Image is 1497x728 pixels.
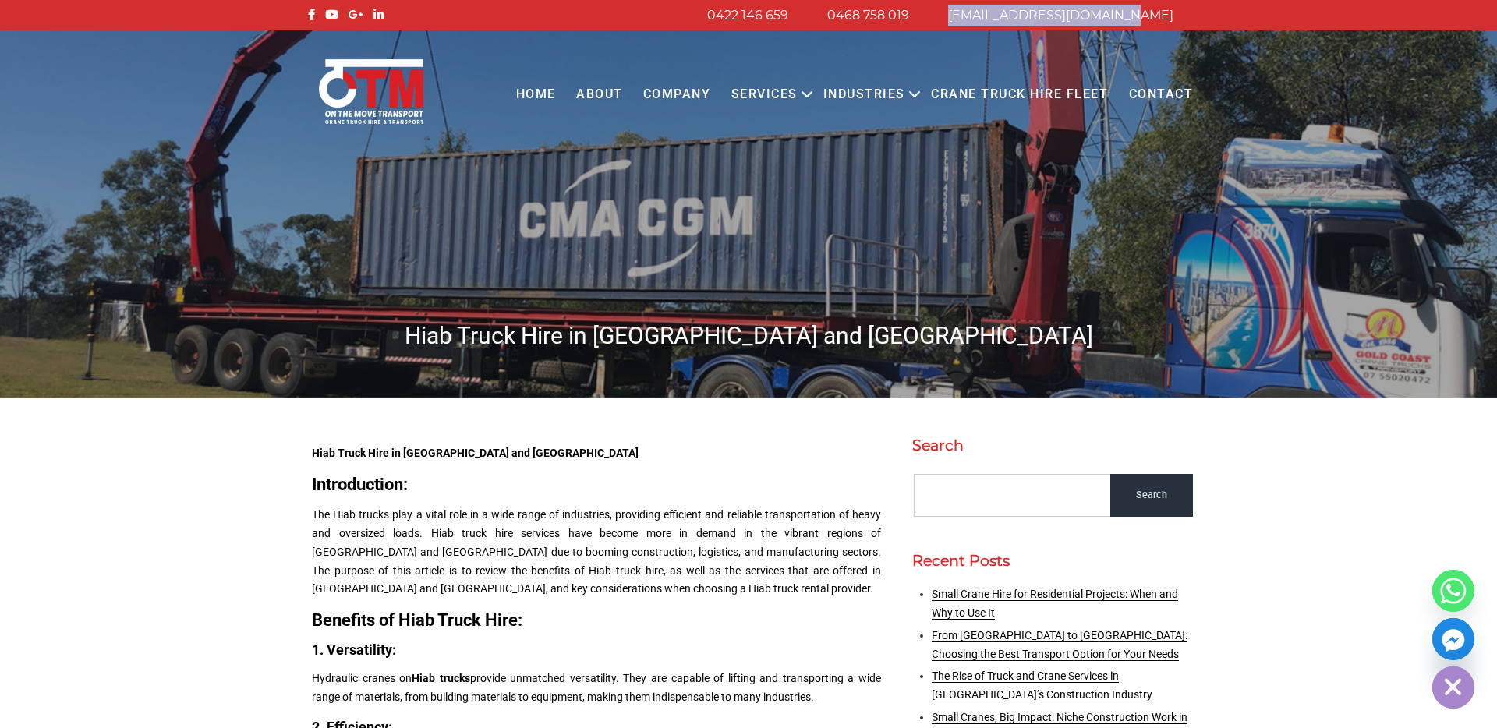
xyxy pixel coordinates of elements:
[1110,474,1193,517] input: Search
[566,73,633,116] a: About
[312,475,408,494] b: Introduction:
[932,588,1178,619] a: Small Crane Hire for Residential Projects: When and Why to Use It
[721,73,808,116] a: Services
[813,73,915,116] a: Industries
[505,73,565,116] a: Home
[932,670,1152,701] a: The Rise of Truck and Crane Services in [GEOGRAPHIC_DATA]’s Construction Industry
[312,447,639,459] strong: Hiab Truck Hire in [GEOGRAPHIC_DATA] and [GEOGRAPHIC_DATA]
[316,58,426,125] img: Otmtransport
[912,436,1193,454] h2: Search
[312,610,522,630] b: Benefits of Hiab Truck Hire:
[921,73,1118,116] a: Crane Truck Hire Fleet
[312,670,881,707] p: Hydraulic cranes on provide unmatched versatility. They are capable of lifting and transporting a...
[1432,618,1474,660] a: Facebook_Messenger
[304,320,1193,351] h1: Hiab Truck Hire in [GEOGRAPHIC_DATA] and [GEOGRAPHIC_DATA]
[312,506,881,599] p: The Hiab trucks play a vital role in a wide range of industries, providing efficient and reliable...
[948,8,1173,23] a: [EMAIL_ADDRESS][DOMAIN_NAME]
[412,672,470,684] a: Hiab trucks
[633,73,721,116] a: COMPANY
[312,641,396,658] b: 1. Versatility:
[707,8,788,23] a: 0422 146 659
[932,629,1187,660] a: From [GEOGRAPHIC_DATA] to [GEOGRAPHIC_DATA]: Choosing the Best Transport Option for Your Needs
[1118,73,1203,116] a: Contact
[1432,570,1474,612] a: Whatsapp
[912,552,1193,570] h2: Recent Posts
[827,8,909,23] a: 0468 758 019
